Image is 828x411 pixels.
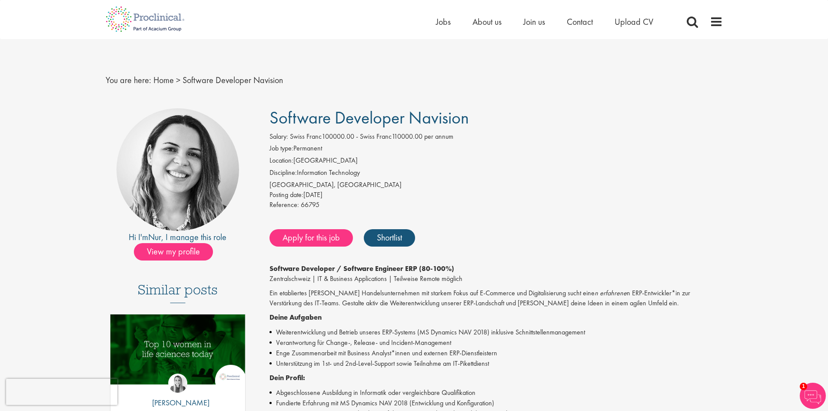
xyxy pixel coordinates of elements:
[269,288,723,308] p: Ein etabliertes [PERSON_NAME] Handelsunternehmen mit starkem Fokus auf E-Commerce und Digitalisie...
[269,373,305,382] strong: Dein Profil:
[134,245,222,256] a: View my profile
[116,108,239,231] img: imeage of recruiter Nur Ergiydiren
[472,16,502,27] a: About us
[301,200,319,209] span: 66795
[6,379,117,405] iframe: reCAPTCHA
[269,358,723,369] li: Unterstützung im 1st- und 2nd-Level-Support sowie Teilnahme am IT-Pikettdienst
[269,107,469,129] span: Software Developer Navision
[110,314,246,391] a: Link to a post
[148,231,161,243] a: Nur
[269,190,303,199] span: Posting date:
[269,200,299,210] label: Reference:
[269,156,723,168] li: [GEOGRAPHIC_DATA]
[269,168,297,178] label: Discipline:
[290,132,453,141] span: Swiss Franc100000.00 - Swiss Franc110000.00 per annum
[269,190,723,200] div: [DATE]
[269,229,353,247] a: Apply for this job
[269,264,723,284] p: Zentralschweiz | IT & Business Applications | Teilweise Remote möglich
[134,243,213,261] span: View my profile
[269,180,723,190] div: [GEOGRAPHIC_DATA], [GEOGRAPHIC_DATA]
[269,156,293,166] label: Location:
[176,74,180,86] span: >
[269,348,723,358] li: Enge Zusammenarbeit mit Business Analyst*innen und externen ERP-Dienstleistern
[269,327,723,337] li: Weiterentwicklung und Betrieb unseres ERP-Systems (MS Dynamics NAV 2018) inklusive Schnittstellen...
[595,288,627,297] em: n erfahrene
[183,74,283,86] span: Software Developer Navision
[269,398,723,408] li: Fundierte Erfahrung mit MS Dynamics NAV 2018 (Entwicklung und Konfiguration)
[168,374,187,393] img: Hannah Burke
[106,74,151,86] span: You are here:
[106,231,250,244] div: Hi I'm , I manage this role
[146,397,209,408] p: [PERSON_NAME]
[110,314,246,384] img: Top 10 women in life sciences today
[364,229,415,247] a: Shortlist
[269,388,723,398] li: Abgeschlossene Ausbildung in Informatik oder vergleichbare Qualifikation
[436,16,451,27] a: Jobs
[800,383,826,409] img: Chatbot
[269,337,723,348] li: Verantwortung für Change-, Release- und Incident-Management
[269,144,723,156] li: Permanent
[269,132,288,142] label: Salary:
[269,264,454,273] strong: Software Developer / Software Engineer ERP (80-100%)
[615,16,653,27] a: Upload CV
[269,144,293,154] label: Job type:
[153,74,174,86] a: breadcrumb link
[567,16,593,27] a: Contact
[269,313,322,322] strong: Deine Aufgaben
[269,168,723,180] li: Information Technology
[523,16,545,27] a: Join us
[800,383,807,390] span: 1
[138,282,218,303] h3: Similar posts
